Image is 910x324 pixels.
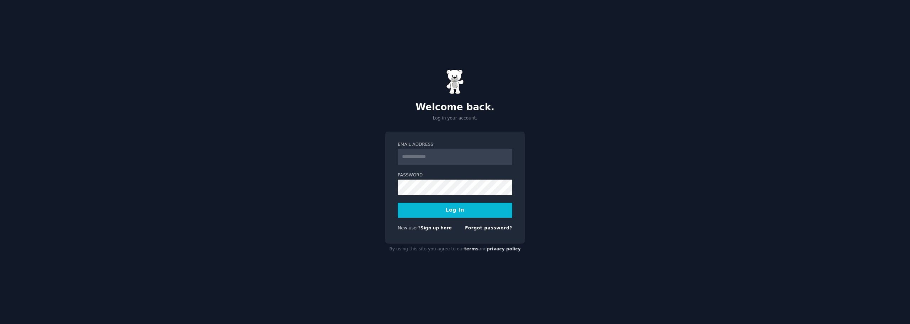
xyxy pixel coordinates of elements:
a: terms [464,246,478,251]
span: New user? [398,225,421,230]
label: Password [398,172,512,179]
a: privacy policy [487,246,521,251]
div: By using this site you agree to our and [385,244,525,255]
img: Gummy Bear [446,69,464,94]
h2: Welcome back. [385,102,525,113]
button: Log In [398,203,512,218]
label: Email Address [398,142,512,148]
p: Log in your account. [385,115,525,122]
a: Sign up here [421,225,452,230]
a: Forgot password? [465,225,512,230]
